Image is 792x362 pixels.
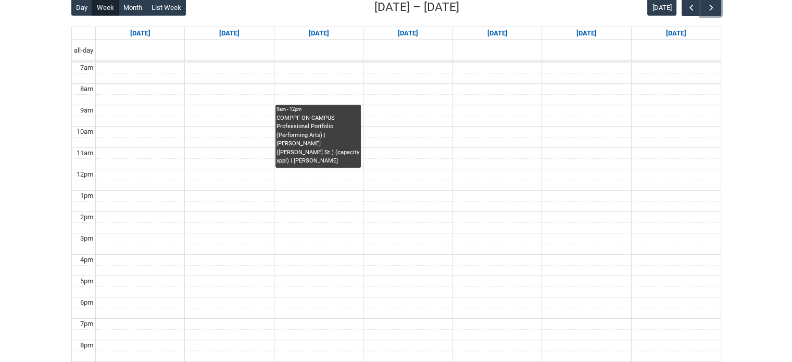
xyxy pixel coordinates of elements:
div: 4pm [78,255,95,265]
div: 3pm [78,233,95,244]
div: 9am - 12pm [276,106,360,113]
div: 7am [78,63,95,73]
div: 5pm [78,276,95,286]
div: 7pm [78,319,95,329]
div: 8pm [78,340,95,351]
a: Go to September 17, 2025 [396,27,420,40]
a: Go to September 19, 2025 [574,27,599,40]
div: 11am [74,148,95,158]
div: 9am [78,105,95,116]
a: Go to September 18, 2025 [485,27,509,40]
div: 6pm [78,297,95,308]
div: 2pm [78,212,95,222]
div: 1pm [78,191,95,201]
div: COMPPF ON-CAMPUS Professional Portfolio (Performing Arts) | [PERSON_NAME] ([PERSON_NAME] St.) (ca... [276,114,360,166]
div: 10am [74,127,95,137]
a: Go to September 15, 2025 [217,27,242,40]
div: 12pm [74,169,95,180]
span: all-day [72,45,95,56]
a: Go to September 20, 2025 [664,27,688,40]
div: 8am [78,84,95,94]
a: Go to September 16, 2025 [307,27,331,40]
a: Go to September 14, 2025 [128,27,153,40]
